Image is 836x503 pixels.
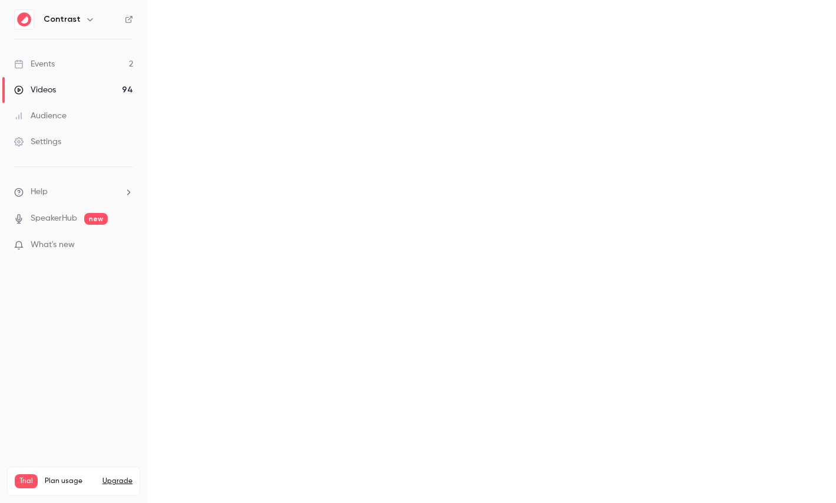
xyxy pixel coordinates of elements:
div: Videos [14,84,56,96]
li: help-dropdown-opener [14,186,133,198]
img: Contrast [15,10,34,29]
button: Upgrade [102,477,132,486]
div: Events [14,58,55,70]
span: new [84,213,108,225]
div: Settings [14,136,61,148]
div: Audience [14,110,67,122]
span: Help [31,186,48,198]
span: What's new [31,239,75,251]
h6: Contrast [44,14,81,25]
span: Trial [15,474,38,488]
a: SpeakerHub [31,212,77,225]
span: Plan usage [45,477,95,486]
